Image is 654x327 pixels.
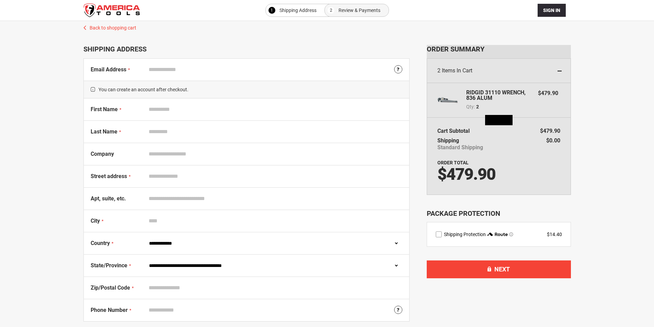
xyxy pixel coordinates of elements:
[91,106,118,113] span: First Name
[538,4,566,17] button: Sign In
[84,81,409,98] span: You can create an account after checkout.
[83,3,140,17] img: America Tools
[339,6,380,14] span: Review & Payments
[427,209,571,219] div: Package Protection
[436,231,562,238] div: route shipping protection selector element
[91,66,126,73] span: Email Address
[494,266,510,273] span: Next
[509,232,513,236] span: Learn more
[91,307,128,313] span: Phone Number
[543,8,560,13] span: Sign In
[91,262,127,269] span: State/Province
[91,151,114,157] span: Company
[83,3,140,17] a: store logo
[91,173,127,179] span: Street address
[77,21,578,31] a: Back to shopping cart
[91,218,100,224] span: City
[485,115,513,125] img: Loading...
[91,195,126,202] span: Apt, suite, etc.
[91,240,110,246] span: Country
[83,45,410,53] div: Shipping Address
[271,6,273,14] span: 1
[444,232,486,237] span: Shipping Protection
[279,6,317,14] span: Shipping Address
[427,260,571,278] button: Next
[547,231,562,238] div: $14.40
[91,284,130,291] span: Zip/Postal Code
[330,6,332,14] span: 2
[91,128,117,135] span: Last Name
